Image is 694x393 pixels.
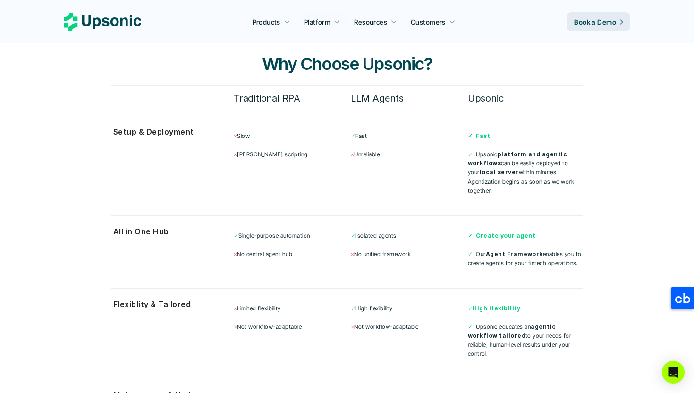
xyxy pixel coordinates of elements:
[234,304,349,313] p: Limited flexibility
[234,250,237,257] span: ×
[468,150,583,195] p: Upsonic can be easily deployed to your within minutes. Agentization begins as soon as we work tog...
[468,322,583,359] p: Upsonic educates an to your needs for reliable, human-level results under your control.
[351,151,354,158] span: ×
[351,250,354,257] span: ×
[468,232,536,239] strong: ✓ Create your agent
[468,90,583,106] h6: Upsonic
[351,131,466,140] p: Fast
[351,90,466,106] h6: LLM Agents
[234,322,349,331] p: Not workflow-adaptable
[351,132,355,139] span: ✓
[351,304,466,313] p: High flexibility
[351,231,466,240] p: Isolated agents
[234,249,349,258] p: No central agent hub
[480,169,519,176] strong: local server
[468,151,569,167] strong: platform and agentic workflows
[351,305,355,312] span: ✓
[468,249,583,267] p: Our enables you to create agents for your fintech operations.
[351,323,354,330] span: ×
[351,232,355,239] span: ✓
[234,232,238,239] span: ✓
[486,250,543,257] strong: Agent Framework
[574,17,616,27] p: Book a Demo
[205,52,489,76] h3: Why Choose Upsonic?
[304,17,330,27] p: Platform
[234,231,349,240] p: Single-purpose automation
[468,304,583,313] p: ✓
[247,13,296,30] a: Products
[468,132,490,139] strong: ✓ Fast
[234,131,349,140] p: Slow
[567,12,630,31] a: Book a Demo
[113,125,224,139] p: Setup & Deployment
[234,150,349,159] p: [PERSON_NAME] scripting
[662,361,685,384] div: Open Intercom Messenger
[113,225,224,239] p: All in One Hub
[499,332,525,339] strong: tailored
[473,305,521,312] strong: High flexibility
[113,298,224,311] p: Flexiblity & Tailored
[411,17,446,27] p: Customers
[354,17,387,27] p: Resources
[351,322,466,331] p: Not workflow-adaptable
[234,323,237,330] span: ×
[468,250,473,257] span: ✓
[468,151,473,158] span: ✓
[234,132,237,139] span: ×
[468,323,473,330] span: ✓
[234,305,237,312] span: ×
[253,17,280,27] p: Products
[351,150,466,159] p: Unreliable
[351,249,466,258] p: No unified framework
[234,90,349,106] h6: Traditional RPA
[234,151,237,158] span: ×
